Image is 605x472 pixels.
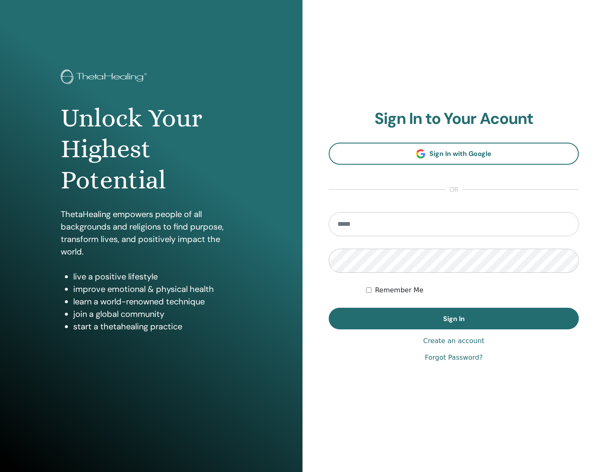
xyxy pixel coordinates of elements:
[423,336,484,346] a: Create an account
[445,185,463,195] span: or
[425,353,483,363] a: Forgot Password?
[73,295,242,308] li: learn a world-renowned technique
[429,149,491,158] span: Sign In with Google
[375,285,424,295] label: Remember Me
[329,143,579,165] a: Sign In with Google
[73,320,242,333] li: start a thetahealing practice
[329,308,579,329] button: Sign In
[366,285,579,295] div: Keep me authenticated indefinitely or until I manually logout
[61,103,242,195] h1: Unlock Your Highest Potential
[443,314,465,323] span: Sign In
[329,109,579,129] h2: Sign In to Your Acount
[73,270,242,283] li: live a positive lifestyle
[73,308,242,320] li: join a global community
[61,208,242,258] p: ThetaHealing empowers people of all backgrounds and religions to find purpose, transform lives, a...
[73,283,242,295] li: improve emotional & physical health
